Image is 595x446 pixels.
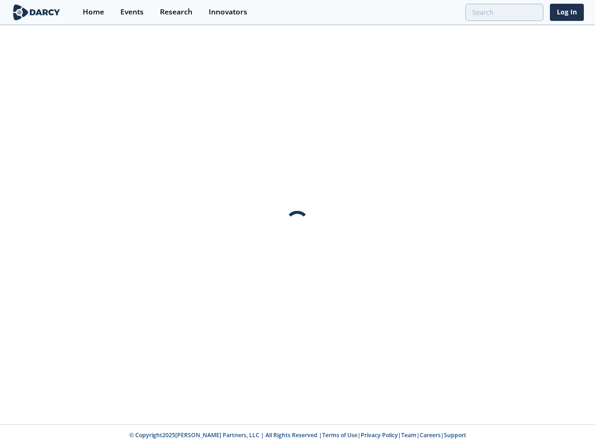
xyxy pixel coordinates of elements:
div: Home [83,8,104,16]
a: Privacy Policy [361,431,398,439]
a: Terms of Use [322,431,357,439]
a: Support [444,431,466,439]
img: logo-wide.svg [11,4,62,20]
div: Research [160,8,192,16]
p: © Copyright 2025 [PERSON_NAME] Partners, LLC | All Rights Reserved | | | | | [13,431,582,439]
a: Careers [420,431,441,439]
div: Innovators [209,8,247,16]
input: Advanced Search [465,4,543,21]
a: Team [401,431,416,439]
a: Log In [550,4,584,21]
div: Events [120,8,144,16]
